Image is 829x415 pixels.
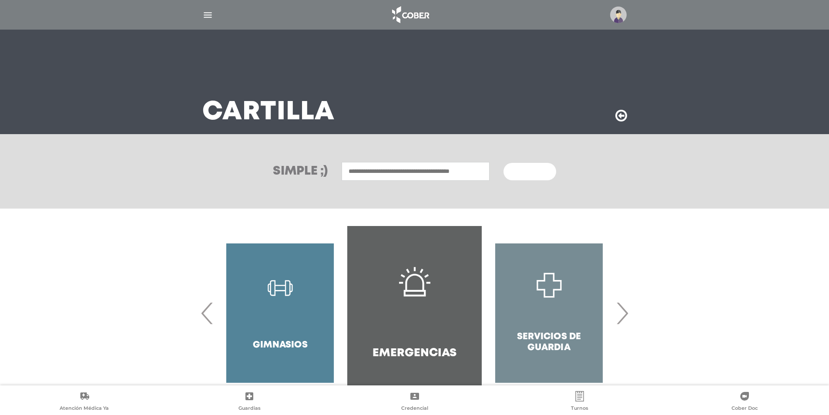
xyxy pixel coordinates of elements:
[167,391,332,413] a: Guardias
[332,391,497,413] a: Credencial
[60,405,109,413] span: Atención Médica Ya
[614,290,631,337] span: Next
[273,165,328,178] h3: Simple ;)
[202,101,335,124] h3: Cartilla
[610,7,627,23] img: profile-placeholder.svg
[503,163,556,180] button: Buscar
[2,391,167,413] a: Atención Médica Ya
[732,405,758,413] span: Cober Doc
[347,226,482,400] a: Emergencias
[401,405,428,413] span: Credencial
[662,391,827,413] a: Cober Doc
[514,169,539,175] span: Buscar
[199,290,216,337] span: Previous
[387,4,433,25] img: logo_cober_home-white.png
[571,405,588,413] span: Turnos
[497,391,662,413] a: Turnos
[238,405,261,413] span: Guardias
[202,10,213,20] img: Cober_menu-lines-white.svg
[373,347,456,360] h4: Emergencias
